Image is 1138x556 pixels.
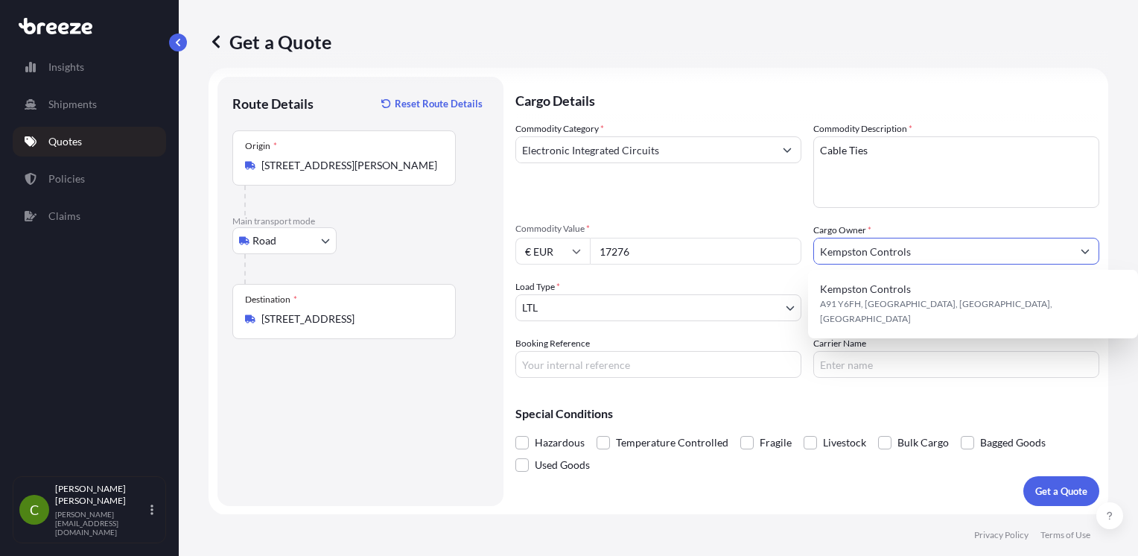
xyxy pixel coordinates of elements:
[516,136,774,163] input: Select a commodity type
[813,336,866,351] label: Carrier Name
[48,209,80,224] p: Claims
[48,134,82,149] p: Quotes
[515,223,801,235] span: Commodity Value
[515,336,590,351] label: Booking Reference
[813,223,871,238] label: Cargo Owner
[245,294,297,306] div: Destination
[515,351,801,378] input: Your internal reference
[1040,529,1090,541] p: Terms of Use
[48,97,97,112] p: Shipments
[813,121,912,136] label: Commodity Description
[232,227,337,254] button: Select transport
[760,432,792,454] span: Fragile
[814,276,1132,332] div: Suggestions
[209,30,331,54] p: Get a Quote
[814,238,1072,265] input: Full name
[515,77,1099,121] p: Cargo Details
[980,432,1046,454] span: Bagged Goods
[245,140,277,152] div: Origin
[616,432,728,454] span: Temperature Controlled
[774,136,801,163] button: Show suggestions
[1072,238,1099,265] button: Show suggestions
[820,297,1126,326] span: A91 Y6FH, [GEOGRAPHIC_DATA], [GEOGRAPHIC_DATA], [GEOGRAPHIC_DATA]
[813,351,1099,378] input: Enter name
[515,279,560,294] span: Load Type
[590,238,801,265] input: Type amount
[823,432,866,454] span: Livestock
[974,529,1029,541] p: Privacy Policy
[48,171,85,186] p: Policies
[30,502,39,517] span: C
[232,95,314,113] p: Route Details
[535,454,590,476] span: Used Goods
[820,282,911,297] span: Kempston Controls
[48,60,84,75] p: Insights
[55,510,147,537] p: [PERSON_NAME][EMAIL_ADDRESS][DOMAIN_NAME]
[535,432,585,454] span: Hazardous
[252,233,276,248] span: Road
[55,483,147,507] p: [PERSON_NAME] [PERSON_NAME]
[395,96,483,111] p: Reset Route Details
[897,432,949,454] span: Bulk Cargo
[261,312,437,326] input: Destination
[515,408,1099,420] p: Special Conditions
[261,158,437,173] input: Origin
[1035,484,1087,499] p: Get a Quote
[232,215,489,227] p: Main transport mode
[522,300,538,315] span: LTL
[515,121,604,136] label: Commodity Category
